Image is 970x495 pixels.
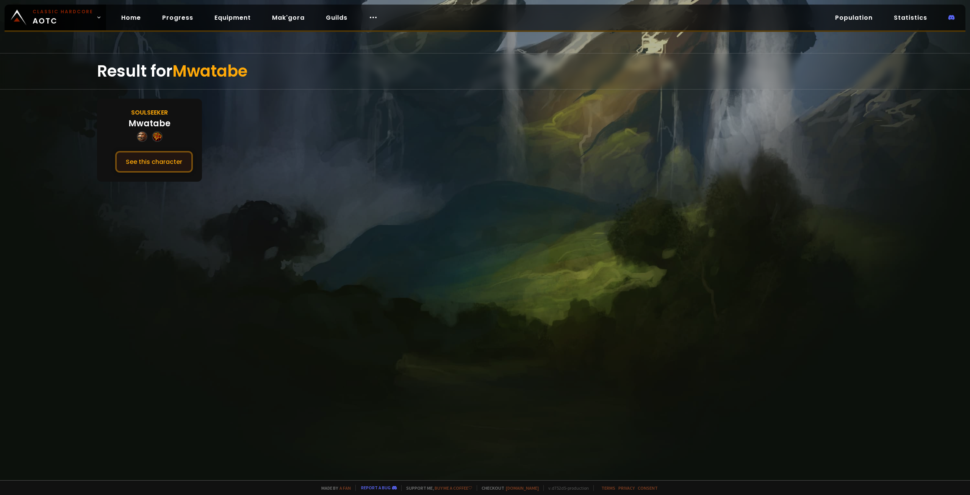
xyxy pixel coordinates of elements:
[33,8,93,27] span: AOTC
[829,10,879,25] a: Population
[266,10,311,25] a: Mak'gora
[172,60,247,82] span: Mwatabe
[131,108,168,117] div: Soulseeker
[601,485,615,491] a: Terms
[156,10,199,25] a: Progress
[128,117,171,130] div: Mwatabe
[401,485,472,491] span: Support me,
[320,10,354,25] a: Guilds
[888,10,933,25] a: Statistics
[638,485,658,491] a: Consent
[5,5,106,30] a: Classic HardcoreAOTC
[506,485,539,491] a: [DOMAIN_NAME]
[618,485,635,491] a: Privacy
[317,485,351,491] span: Made by
[33,8,93,15] small: Classic Hardcore
[115,10,147,25] a: Home
[208,10,257,25] a: Equipment
[477,485,539,491] span: Checkout
[543,485,589,491] span: v. d752d5 - production
[115,151,193,173] button: See this character
[361,485,391,490] a: Report a bug
[339,485,351,491] a: a fan
[435,485,472,491] a: Buy me a coffee
[97,53,873,89] div: Result for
